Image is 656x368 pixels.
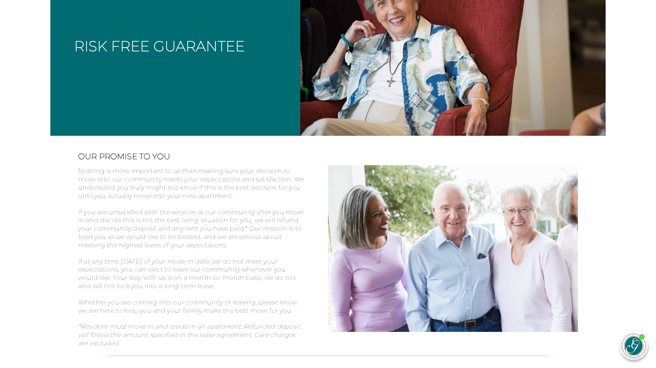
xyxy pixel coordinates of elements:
[78,152,304,161] h2: Our Promise to You
[622,334,645,357] img: avatar
[78,167,304,208] p: Nothing is more important to us than making sure your decision to move into our community meets y...
[499,63,648,324] iframe: iframe
[78,208,304,258] p: If you are unsatisfied with the services at our community after you move in and decide this is no...
[74,39,245,53] h2: Risk Free Guarantee
[78,323,300,347] em: *Resident must move in and reside in an apartment. Refunded deposit will follow the amount specif...
[328,165,578,332] img: Group of seniors posing
[78,258,304,299] p: If at any time [DATE] of your move-in date, we do not meet your expectations, you can elect to le...
[78,299,304,323] p: Whether you are coming into our community or leaving, please know we are here to help you and you...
